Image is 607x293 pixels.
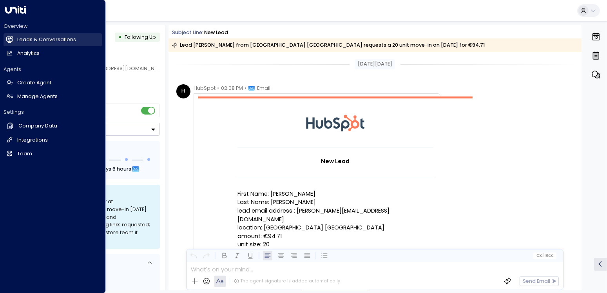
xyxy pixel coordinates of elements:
p: First Name: [PERSON_NAME] [237,190,433,198]
h2: Analytics [17,50,40,57]
a: Leads & Conversations [4,33,102,46]
img: HubSpot [306,98,365,147]
h2: Settings [4,109,102,116]
button: Undo [189,251,199,261]
p: amount: €94.71 [237,232,433,241]
span: | [544,253,545,258]
h2: Integrations [17,136,48,144]
a: Company Data [4,119,102,133]
div: Lead [PERSON_NAME] from [GEOGRAPHIC_DATA] [GEOGRAPHIC_DATA] requests a 20 unit move-in on [DATE] ... [172,41,485,49]
p: Last Name: [PERSON_NAME] [237,198,433,207]
h2: Create Agent [17,79,51,87]
h2: Leads & Conversations [17,36,76,44]
span: Email [257,84,270,92]
div: • [118,31,122,44]
a: Create Agent [4,76,102,89]
button: Redo [202,251,212,261]
h2: Agents [4,66,102,73]
h2: Manage Agents [17,93,58,100]
a: Manage Agents [4,90,102,103]
a: Integrations [4,134,102,147]
span: Subject Line: [172,29,203,36]
span: 02:08 PM [221,84,243,92]
div: H [176,84,190,98]
span: Cc Bcc [536,253,554,258]
span: • [245,84,246,92]
h1: New Lead [237,157,433,166]
span: • [217,84,219,92]
p: location: [GEOGRAPHIC_DATA] [GEOGRAPHIC_DATA] [237,224,433,232]
h2: Overview [4,23,102,30]
h2: Company Data [18,122,57,130]
div: [DATE][DATE] [355,59,395,69]
a: Analytics [4,47,102,60]
span: Following Up [125,34,156,40]
a: Team [4,147,102,160]
div: The agent signature is added automatically [234,278,341,284]
p: unit size: 20 [237,240,433,249]
h2: Team [17,150,32,158]
button: Cc|Bcc [534,252,557,259]
p: lead email address : [PERSON_NAME][EMAIL_ADDRESS][DOMAIN_NAME] [237,207,433,224]
div: New Lead [204,29,228,36]
span: HubSpot [194,84,216,92]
